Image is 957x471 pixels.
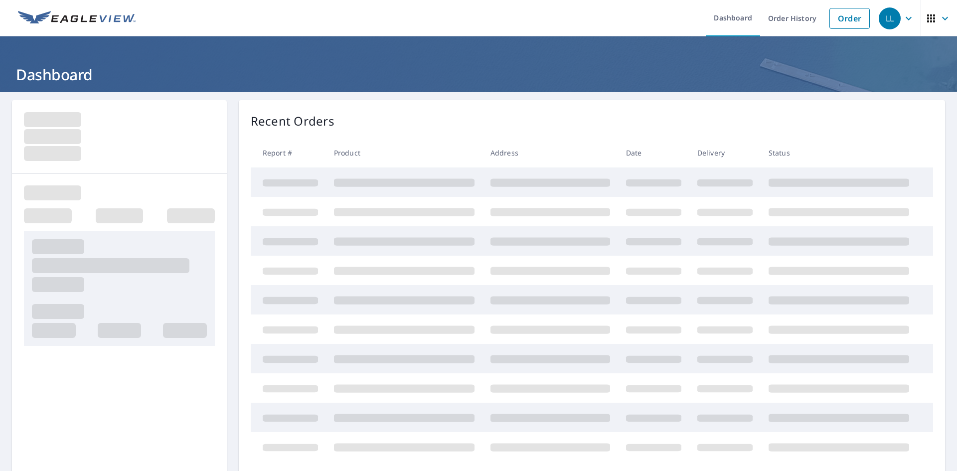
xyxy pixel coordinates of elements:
th: Date [618,138,689,167]
p: Recent Orders [251,112,334,130]
th: Status [761,138,917,167]
h1: Dashboard [12,64,945,85]
th: Product [326,138,482,167]
th: Delivery [689,138,761,167]
img: EV Logo [18,11,136,26]
th: Address [482,138,618,167]
th: Report # [251,138,326,167]
a: Order [829,8,870,29]
div: LL [879,7,901,29]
